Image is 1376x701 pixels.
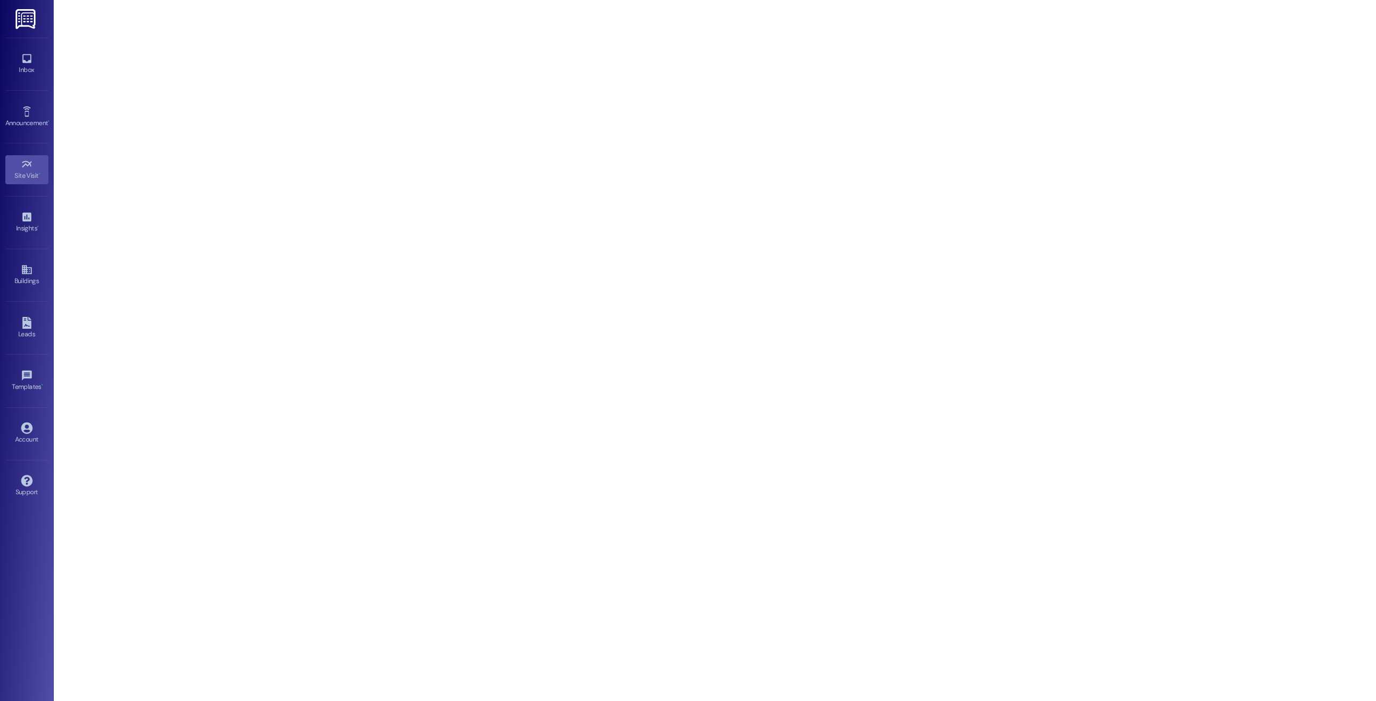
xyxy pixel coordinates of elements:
[37,223,39,230] span: •
[5,472,48,501] a: Support
[5,49,48,78] a: Inbox
[5,314,48,343] a: Leads
[48,118,49,125] span: •
[5,419,48,448] a: Account
[16,9,38,29] img: ResiDesk Logo
[5,155,48,184] a: Site Visit •
[39,170,40,178] span: •
[5,208,48,237] a: Insights •
[5,261,48,290] a: Buildings
[41,381,43,389] span: •
[5,366,48,395] a: Templates •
